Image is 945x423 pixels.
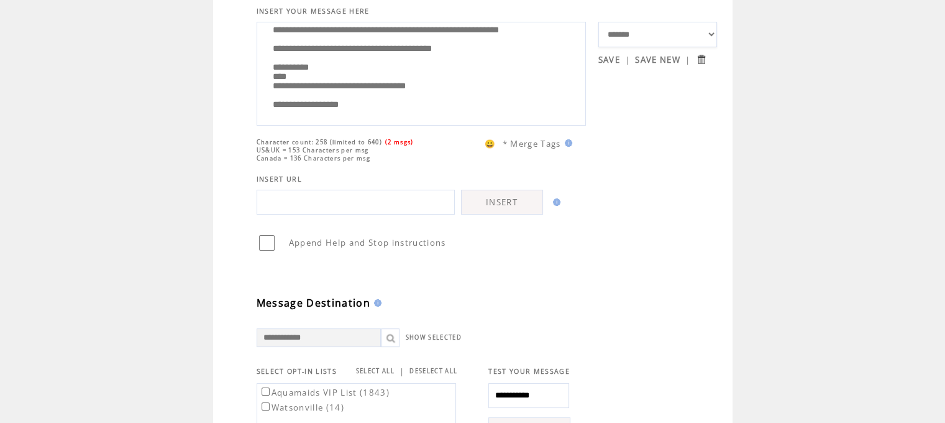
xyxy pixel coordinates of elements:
[257,367,337,376] span: SELECT OPT-IN LISTS
[409,367,457,375] a: DESELECT ALL
[262,388,270,396] input: Aquamaids VIP List (1843)
[356,367,395,375] a: SELECT ALL
[625,54,630,65] span: |
[262,402,270,411] input: Watsonville (14)
[685,54,690,65] span: |
[257,175,302,184] span: INSERT URL
[259,387,390,398] label: Aquamaids VIP List (1843)
[259,402,344,413] label: Watsonville (14)
[695,53,707,65] input: Submit
[289,237,446,248] span: Append Help and Stop instructions
[257,7,370,16] span: INSERT YOUR MESSAGE HERE
[399,366,404,377] span: |
[257,138,382,146] span: Character count: 258 (limited to 640)
[370,299,381,307] img: help.gif
[257,154,370,162] span: Canada = 136 Characters per msg
[561,139,572,147] img: help.gif
[406,333,462,342] a: SHOW SELECTED
[485,138,496,149] span: 😀
[385,138,414,146] span: (2 msgs)
[549,198,560,206] img: help.gif
[598,54,620,65] a: SAVE
[635,54,680,65] a: SAVE NEW
[257,296,370,310] span: Message Destination
[488,367,570,376] span: TEST YOUR MESSAGE
[503,138,561,149] span: * Merge Tags
[257,146,369,154] span: US&UK = 153 Characters per msg
[461,190,543,215] a: INSERT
